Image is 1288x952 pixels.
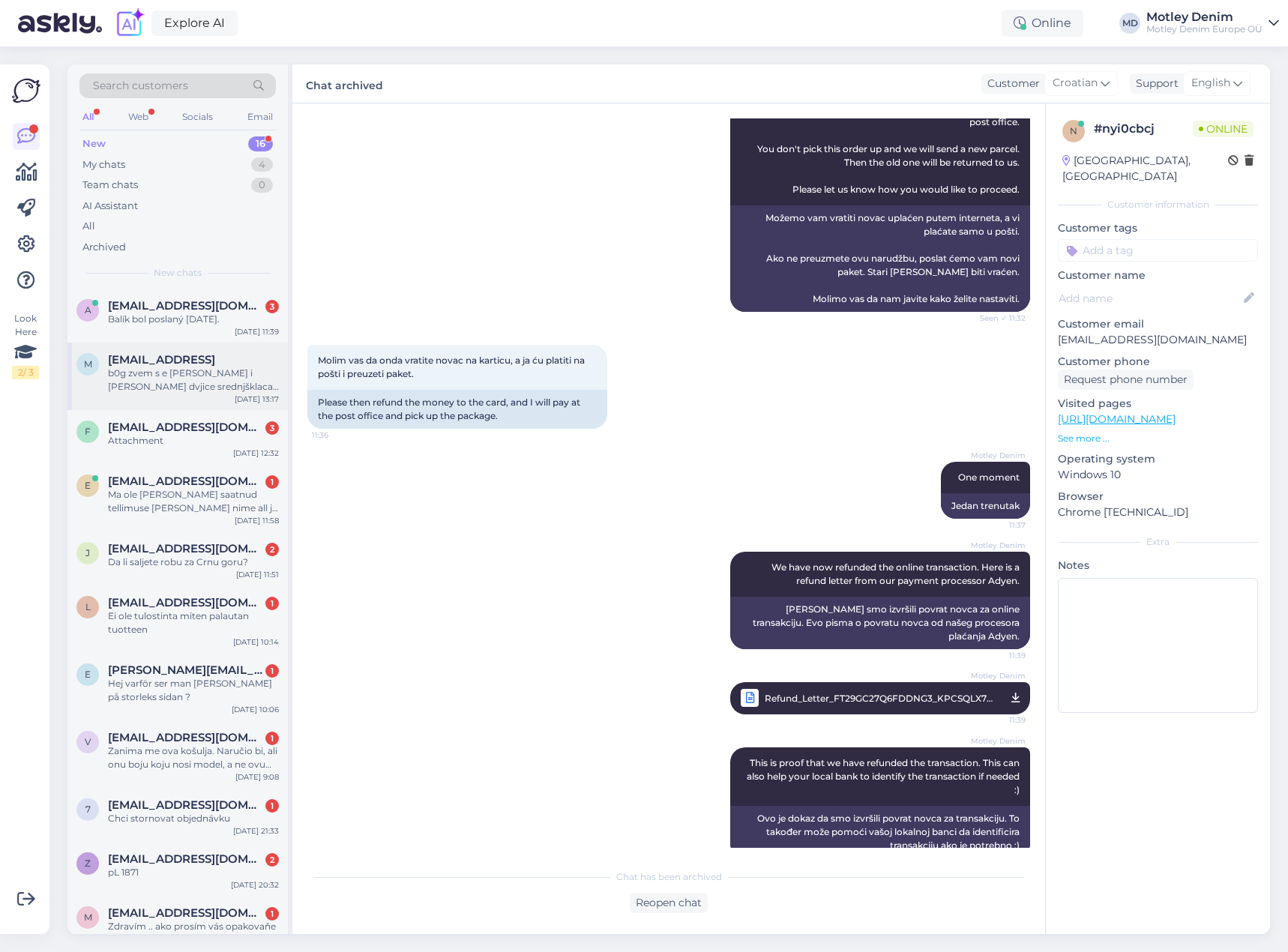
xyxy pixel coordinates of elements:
[616,870,722,884] span: Chat has been archived
[154,266,202,280] span: New chats
[765,689,995,708] span: Refund_Letter_FT29GC27Q6FDDNG3_KPCSQLX7D4HL3KP9.pdf
[265,543,279,556] div: 2
[969,711,1026,729] span: 11:39
[108,421,264,434] span: fontaneriasolsona@gmail.com
[1146,23,1263,35] div: Motley Denim Europe OÜ
[747,757,1022,795] span: This is proof that we have refunded the transaction. This can also help your local bank to identi...
[265,907,279,921] div: 1
[93,78,188,94] span: Search customers
[235,394,279,405] div: [DATE] 13:17
[1070,125,1077,136] span: n
[251,178,273,193] div: 0
[84,358,92,370] span: m
[12,76,40,105] img: Askly Logo
[941,493,1030,519] div: Jedan trenutak
[1059,290,1241,307] input: Add name
[969,313,1026,324] span: Seen ✓ 11:32
[108,367,279,394] div: b0g zvem s e [PERSON_NAME] i [PERSON_NAME] dvjice srednjšklaca i supruga kji je ima0 m0ždani udar...
[85,804,91,815] span: 7
[108,434,279,448] div: Attachment
[730,205,1030,312] div: Možemo vam vratiti novac uplaćen putem interneta, a vi plaćate samo u pošti. Ako ne preuzmete ovu...
[82,178,138,193] div: Team chats
[1058,370,1194,390] div: Request phone number
[307,390,607,429] div: Please then refund the money to the card, and I will pay at the post office and pick up the package.
[82,219,95,234] div: All
[244,107,276,127] div: Email
[108,906,264,920] span: martinsidlik123@gmail.com
[1058,412,1176,426] a: [URL][DOMAIN_NAME]
[108,663,264,677] span: Eva.makikyro@telia.com
[730,806,1030,858] div: Ovo je dokaz da smo izvršili povrat novca za transakciju. To također može pomoći vašoj lokalnoj b...
[1130,76,1179,91] div: Support
[265,732,279,745] div: 1
[318,355,587,379] span: Molim vas da onda vratite novac na karticu, a ja ću platiti na pošti i preuzeti paket.
[265,664,279,678] div: 1
[235,771,279,783] div: [DATE] 9:08
[108,475,264,488] span: eeelmaa@gmail.com
[730,597,1030,649] div: [PERSON_NAME] smo izvršili povrat novca za online transakciju. Evo pisma o povratu novca od našeg...
[1058,396,1258,412] p: Visited pages
[265,300,279,313] div: 3
[1058,220,1258,236] p: Customer tags
[251,157,273,172] div: 4
[151,10,238,36] a: Explore AI
[85,601,91,612] span: l
[1146,11,1263,23] div: Motley Denim
[1058,558,1258,573] p: Notes
[236,569,279,580] div: [DATE] 11:51
[108,677,279,704] div: Hej varför ser man [PERSON_NAME] på storleks sidan ?
[108,744,279,771] div: Zanima me ova košulja. Naručio bi, ali onu boju koju nosi model, a ne ovu prvu
[1058,432,1258,445] p: See more ...
[85,426,91,437] span: f
[114,7,145,39] img: explore-ai
[755,103,1022,195] span: We can refund the online payment and you only pay at the post office. You don't pick this order u...
[108,488,279,515] div: Ma ole [PERSON_NAME] saatnud tellimuse [PERSON_NAME] nime all ja te [PERSON_NAME] [PERSON_NAME] a...
[1002,10,1083,37] div: Online
[12,312,39,379] div: Look Here
[1058,354,1258,370] p: Customer phone
[233,448,279,459] div: [DATE] 12:32
[231,879,279,891] div: [DATE] 20:32
[630,893,708,913] div: Reopen chat
[82,157,125,172] div: My chats
[108,866,279,879] div: pL 1871
[82,240,126,255] div: Archived
[1193,121,1254,137] span: Online
[969,519,1026,531] span: 11:37
[233,636,279,648] div: [DATE] 10:14
[1058,467,1258,483] p: Windows 10
[1058,268,1258,283] p: Customer name
[1062,153,1228,184] div: [GEOGRAPHIC_DATA], [GEOGRAPHIC_DATA]
[79,107,97,127] div: All
[179,107,216,127] div: Socials
[1058,198,1258,211] div: Customer information
[1094,120,1193,138] div: # nyi0cbcj
[108,812,279,825] div: Chci stornovat objednávku
[108,596,264,609] span: lillman.hasse1968@gmail.com
[969,450,1026,461] span: Motley Denim
[1058,489,1258,504] p: Browser
[1119,13,1140,34] div: MD
[265,475,279,489] div: 1
[1058,535,1258,549] div: Extra
[108,313,279,326] div: Balík bol poslaný [DATE].
[1146,11,1279,35] a: Motley DenimMotley Denim Europe OÜ
[969,650,1026,661] span: 11:39
[232,704,279,715] div: [DATE] 10:06
[108,852,264,866] span: Zuzannamarciniak96@gmail.com
[1053,75,1098,91] span: Croatian
[771,561,1022,586] span: We have now refunded the online transaction. Here is a refund letter from our payment processor A...
[1191,75,1230,91] span: English
[85,547,90,558] span: J
[108,555,279,569] div: Da li saljete robu za Crnu goru?
[969,735,1026,747] span: Motley Denim
[1058,504,1258,520] p: Chrome [TECHNICAL_ID]
[108,353,215,367] span: mir0.barisic1122@gmail.c0m
[265,597,279,610] div: 1
[265,853,279,867] div: 2
[85,480,91,491] span: e
[248,136,273,151] div: 16
[84,912,92,923] span: m
[108,920,279,947] div: Zdravím .. ako prosím vás opakovaňe [PERSON_NAME] štitky na balík ,na vrátenie tovaru ? [PERSON_N...
[312,430,368,441] span: 11:36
